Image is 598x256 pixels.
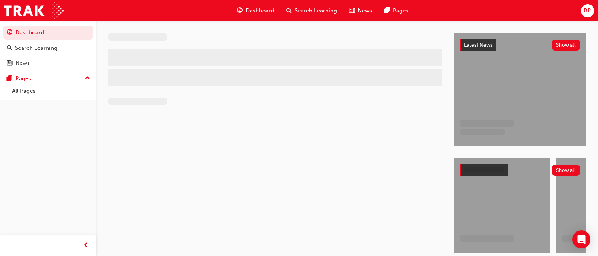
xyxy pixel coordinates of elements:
div: Open Intercom Messenger [572,230,590,248]
a: news-iconNews [343,3,378,18]
a: Latest NewsShow all [460,39,580,51]
span: search-icon [7,45,12,52]
span: Pages [393,6,408,15]
a: News [3,56,93,70]
a: pages-iconPages [378,3,414,18]
span: Dashboard [246,6,274,15]
span: search-icon [286,6,292,15]
button: Show all [552,165,580,176]
span: prev-icon [83,241,89,250]
span: pages-icon [7,75,12,82]
img: Trak [4,2,64,19]
a: Show all [460,164,580,176]
span: news-icon [349,6,355,15]
span: guage-icon [237,6,243,15]
span: up-icon [85,74,90,83]
a: search-iconSearch Learning [280,3,343,18]
span: pages-icon [384,6,390,15]
div: Search Learning [15,44,57,52]
button: Pages [3,72,93,86]
span: News [358,6,372,15]
a: Search Learning [3,41,93,55]
a: All Pages [9,85,93,97]
span: RR [584,6,591,15]
button: RR [581,4,594,17]
span: Search Learning [295,6,337,15]
div: News [15,59,30,67]
span: news-icon [7,60,12,67]
a: Dashboard [3,26,93,40]
button: Show all [552,40,580,51]
span: guage-icon [7,29,12,36]
a: guage-iconDashboard [231,3,280,18]
div: Pages [15,74,31,83]
button: DashboardSearch LearningNews [3,24,93,72]
span: Latest News [464,42,493,48]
